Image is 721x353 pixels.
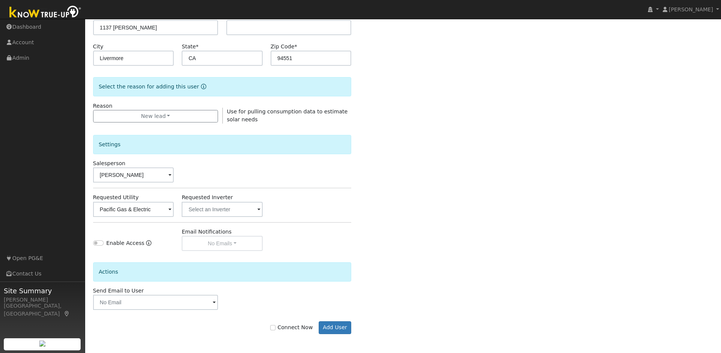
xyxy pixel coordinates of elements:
div: [GEOGRAPHIC_DATA], [GEOGRAPHIC_DATA] [4,302,81,318]
label: Email Notifications [182,228,232,236]
label: Reason [93,102,112,110]
span: Required [294,43,297,50]
label: Zip Code [271,43,297,51]
input: Connect Now [270,325,276,330]
span: Site Summary [4,286,81,296]
a: Map [64,311,70,317]
label: City [93,43,104,51]
input: Select a Utility [93,202,174,217]
span: [PERSON_NAME] [669,6,713,12]
div: Select the reason for adding this user [93,77,352,96]
label: State [182,43,198,51]
button: Add User [319,321,352,334]
input: Select a User [93,167,174,183]
a: Reason for new user [199,84,206,90]
input: No Email [93,295,218,310]
a: Enable Access [146,239,151,251]
img: retrieve [39,341,45,347]
label: Enable Access [106,239,145,247]
span: Use for pulling consumption data to estimate solar needs [227,108,348,122]
div: Actions [93,262,352,282]
input: Select an Inverter [182,202,263,217]
span: Required [196,43,198,50]
label: Connect Now [270,324,313,331]
img: Know True-Up [6,4,85,21]
label: Send Email to User [93,287,144,295]
div: [PERSON_NAME] [4,296,81,304]
label: Salesperson [93,159,126,167]
div: Settings [93,135,352,154]
label: Requested Inverter [182,194,233,201]
label: Requested Utility [93,194,139,201]
button: New lead [93,110,218,123]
